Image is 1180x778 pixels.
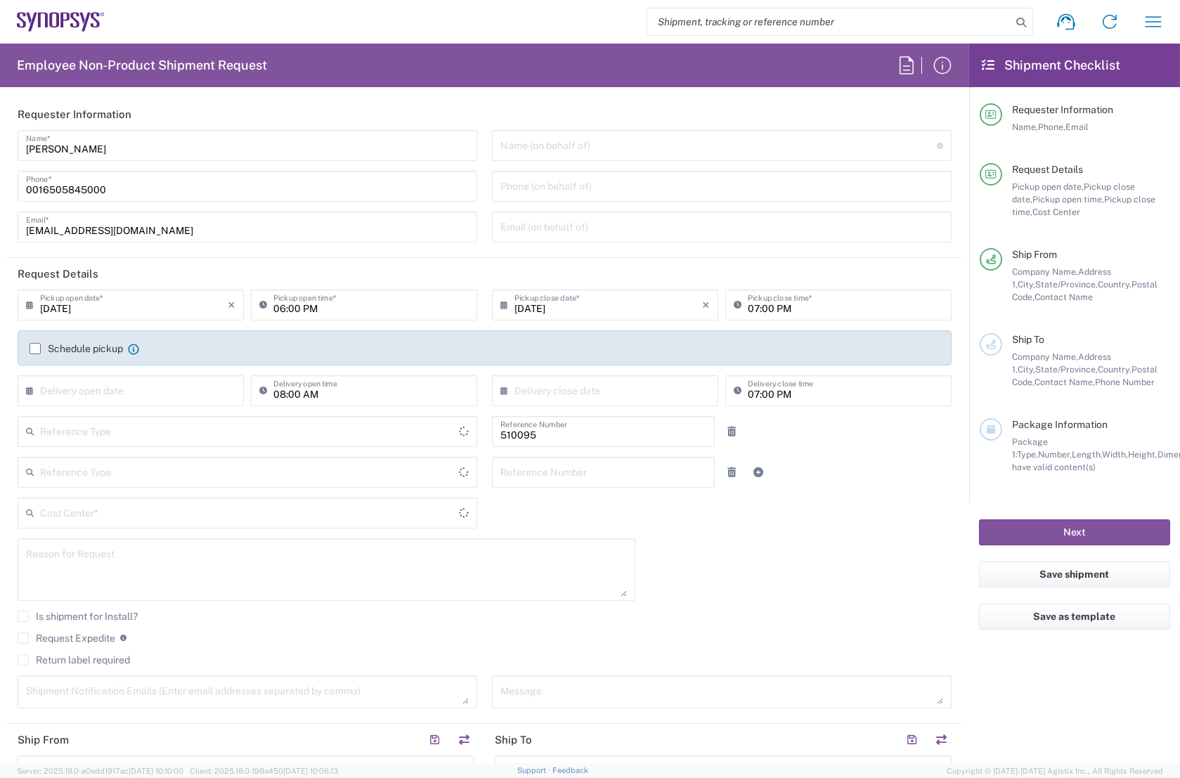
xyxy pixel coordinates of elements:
[1072,449,1102,460] span: Length,
[190,767,338,775] span: Client: 2025.18.0-198a450
[1098,279,1132,290] span: Country,
[1102,449,1128,460] span: Width,
[1035,279,1098,290] span: State/Province,
[1012,436,1048,460] span: Package 1:
[30,343,123,354] label: Schedule pickup
[495,733,533,747] h2: Ship To
[228,294,235,316] i: ×
[1035,292,1093,302] span: Contact Name
[1012,164,1083,175] span: Request Details
[1128,449,1158,460] span: Height,
[283,767,338,775] span: [DATE] 10:06:13
[1095,377,1155,387] span: Phone Number
[1012,334,1044,345] span: Ship To
[1012,122,1038,132] span: Name,
[1012,104,1113,115] span: Requester Information
[1012,419,1108,430] span: Package Information
[982,57,1120,74] h2: Shipment Checklist
[129,767,183,775] span: [DATE] 10:10:00
[1098,364,1132,375] span: Country,
[17,57,267,74] h2: Employee Non-Product Shipment Request
[722,422,741,441] a: Remove Reference
[18,633,115,644] label: Request Expedite
[1012,181,1084,192] span: Pickup open date,
[647,8,1011,35] input: Shipment, tracking or reference number
[979,519,1170,545] button: Next
[1012,249,1057,260] span: Ship From
[1035,377,1095,387] span: Contact Name,
[702,294,710,316] i: ×
[1017,449,1038,460] span: Type,
[1012,266,1078,277] span: Company Name,
[722,462,741,482] a: Remove Reference
[517,766,552,774] a: Support
[979,562,1170,588] button: Save shipment
[18,267,98,281] h2: Request Details
[18,654,130,666] label: Return label required
[18,611,138,622] label: Is shipment for Install?
[1012,351,1078,362] span: Company Name,
[17,767,183,775] span: Server: 2025.18.0-a0edd1917ac
[947,765,1163,777] span: Copyright © [DATE]-[DATE] Agistix Inc., All Rights Reserved
[1065,122,1089,132] span: Email
[748,462,768,482] a: Add Reference
[18,733,69,747] h2: Ship From
[552,766,588,774] a: Feedback
[1032,194,1104,205] span: Pickup open time,
[979,604,1170,630] button: Save as template
[1032,207,1080,217] span: Cost Center
[1038,449,1072,460] span: Number,
[18,108,131,122] h2: Requester Information
[1038,122,1065,132] span: Phone,
[1018,279,1035,290] span: City,
[1018,364,1035,375] span: City,
[1035,364,1098,375] span: State/Province,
